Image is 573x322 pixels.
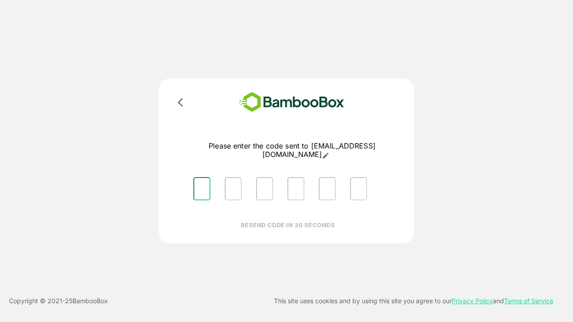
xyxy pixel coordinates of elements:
input: Please enter OTP character 3 [256,177,273,200]
input: Please enter OTP character 1 [193,177,210,200]
p: This site uses cookies and by using this site you agree to our and [274,296,553,306]
p: Copyright © 2021- 25 BambooBox [9,296,108,306]
img: bamboobox [226,89,357,115]
p: Please enter the code sent to [EMAIL_ADDRESS][DOMAIN_NAME] [186,142,398,159]
input: Please enter OTP character 6 [350,177,367,200]
input: Please enter OTP character 5 [319,177,336,200]
a: Privacy Policy [452,297,493,305]
input: Please enter OTP character 4 [287,177,304,200]
input: Please enter OTP character 2 [225,177,242,200]
a: Terms of Service [504,297,553,305]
